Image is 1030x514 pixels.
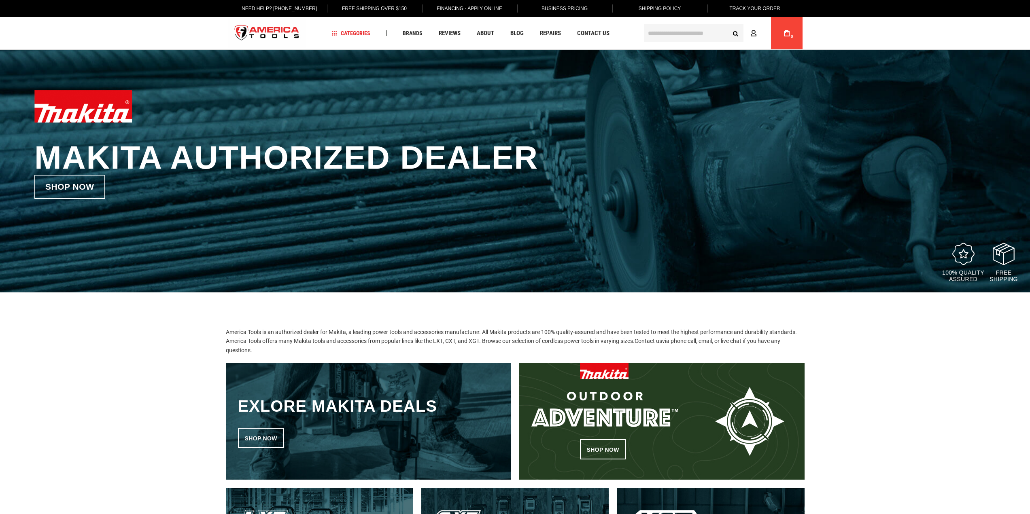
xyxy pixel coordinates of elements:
[34,90,132,123] img: Makita logo
[228,18,306,49] img: America Tools
[331,30,370,36] span: Categories
[228,18,306,49] a: store logo
[639,6,681,11] span: Shipping Policy
[540,30,561,36] span: Repairs
[779,17,794,49] a: 0
[635,338,662,344] a: Contact us
[715,387,784,456] img: Outdoor Adventure icon
[220,328,811,355] p: America Tools is an authorized dealer for Makita, a leading power tools and accessories manufactu...
[328,28,374,39] a: Categories
[399,28,426,39] a: Brands
[536,28,565,39] a: Repairs
[573,28,613,39] a: Contact Us
[580,363,629,379] img: Makita logo
[473,28,498,39] a: About
[580,439,626,459] a: Shop now
[791,34,793,39] span: 0
[477,30,494,36] span: About
[34,175,105,199] a: Shop now
[990,269,1018,282] p: Free Shipping
[34,141,996,175] h1: Makita Authorized Dealer
[507,28,527,39] a: Blog
[728,25,743,41] button: Search
[577,30,610,36] span: Contact Us
[238,396,437,416] h3: Exlore makita deals
[531,389,678,427] img: Outdoor Adventure TM
[435,28,464,39] a: Reviews
[439,30,461,36] span: Reviews
[510,30,524,36] span: Blog
[941,269,985,282] p: 100% quality assured
[403,30,423,36] span: Brands
[238,428,284,448] a: Shop now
